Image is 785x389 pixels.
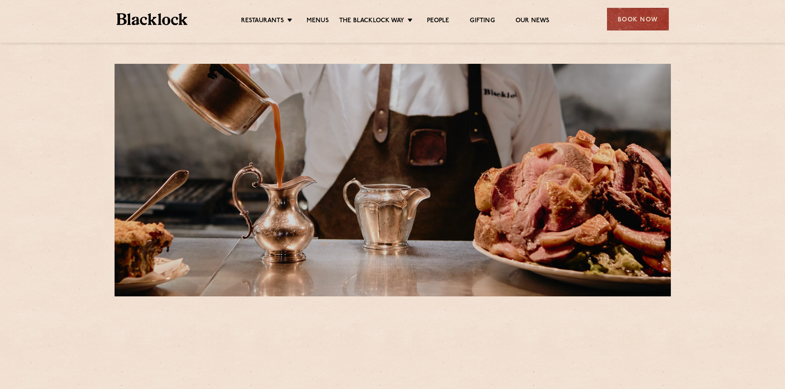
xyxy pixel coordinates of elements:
[427,17,449,26] a: People
[307,17,329,26] a: Menus
[117,13,188,25] img: BL_Textured_Logo-footer-cropped.svg
[339,17,404,26] a: The Blacklock Way
[470,17,494,26] a: Gifting
[241,17,284,26] a: Restaurants
[607,8,669,30] div: Book Now
[516,17,550,26] a: Our News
